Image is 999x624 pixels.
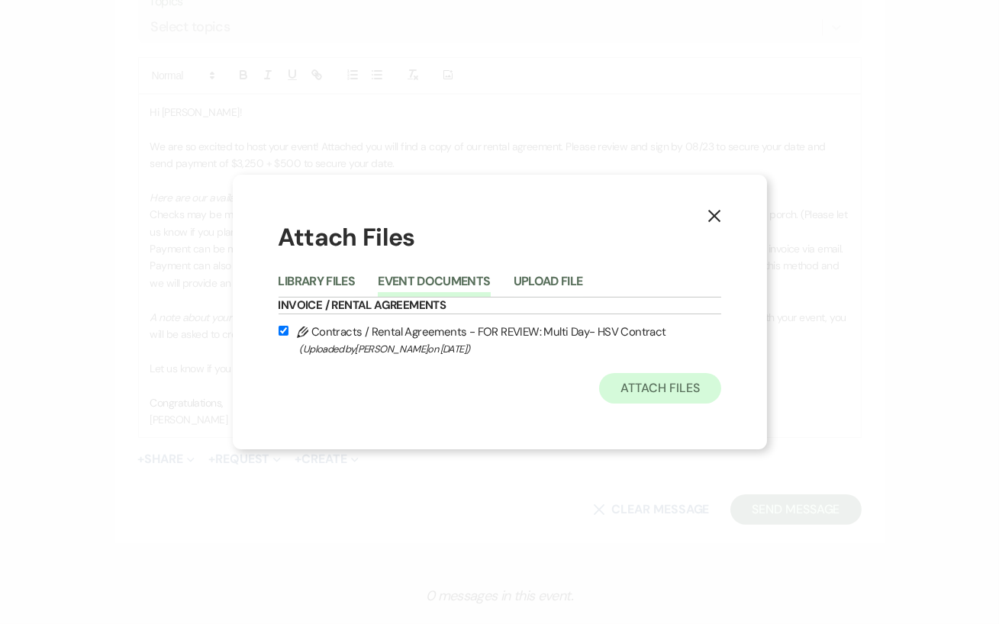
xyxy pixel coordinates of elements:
button: Event Documents [378,275,490,297]
input: Contracts / Rental Agreements - FOR REVIEW: Multi Day- HSV Contract(Uploaded by[PERSON_NAME]on [D... [279,326,288,336]
label: Contracts / Rental Agreements - FOR REVIEW: Multi Day- HSV Contract [279,322,721,358]
h1: Attach Files [279,220,721,255]
button: Library Files [279,275,356,297]
h6: Invoice / Rental Agreements [279,298,721,314]
button: Attach Files [599,373,720,404]
button: Upload File [514,275,583,297]
span: (Uploaded by [PERSON_NAME] on [DATE] ) [300,340,721,358]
